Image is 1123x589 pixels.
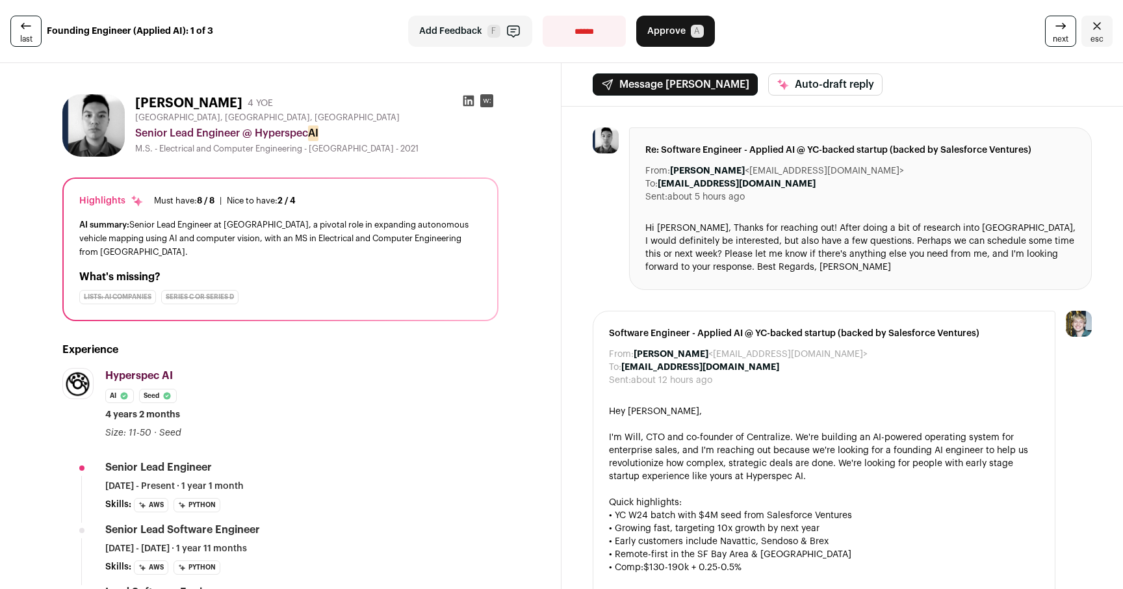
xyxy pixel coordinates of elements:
[645,144,1076,157] span: Re: Software Engineer - Applied AI @ YC-backed startup (backed by Salesforce Ventures)
[634,348,868,361] dd: <[EMAIL_ADDRESS][DOMAIN_NAME]>
[154,426,157,439] span: ·
[79,220,129,229] span: AI summary:
[593,127,619,153] img: 8799991ceeb76069164c318220d0f55aa5956f259cdc1ef74f0703ca71cdf3ff
[645,222,1076,274] div: Hi [PERSON_NAME], Thanks for reaching out! After doing a bit of research into [GEOGRAPHIC_DATA], ...
[105,371,173,381] span: Hyperspec AI
[105,480,244,493] span: [DATE] - Present · 1 year 1 month
[1066,311,1092,337] img: 6494470-medium_jpg
[20,34,32,44] span: last
[631,374,712,387] dd: about 12 hours ago
[10,16,42,47] a: last
[634,350,708,359] b: [PERSON_NAME]
[139,389,177,403] li: Seed
[134,560,168,575] li: AWS
[658,179,816,189] b: [EMAIL_ADDRESS][DOMAIN_NAME]
[161,290,239,304] div: Series C or Series D
[47,25,213,38] strong: Founding Engineer (Applied AI): 1 of 3
[63,369,93,399] img: aefc131c2d29794318c9f3c178a358f84a33a169796231c377c6d2fd86494943.png
[691,25,704,38] span: A
[609,496,1039,509] div: Quick highlights:
[79,269,482,285] h2: What's missing?
[609,563,643,572] span: • Comp:
[174,498,220,512] li: Python
[197,196,214,205] span: 8 / 8
[487,25,500,38] span: F
[79,218,482,259] div: Senior Lead Engineer at [GEOGRAPHIC_DATA], a pivotal role in expanding autonomous vehicle mapping...
[135,112,400,123] span: [GEOGRAPHIC_DATA], [GEOGRAPHIC_DATA], [GEOGRAPHIC_DATA]
[227,196,296,206] div: Nice to have:
[105,542,247,555] span: [DATE] - [DATE] · 1 year 11 months
[105,389,134,403] li: AI
[647,25,686,38] span: Approve
[593,73,758,96] button: Message [PERSON_NAME]
[1091,34,1104,44] span: esc
[636,16,715,47] button: Approve A
[105,498,131,511] span: Skills:
[159,428,181,438] span: Seed
[79,290,156,304] div: Lists: AI Companies
[419,25,482,38] span: Add Feedback
[609,431,1039,483] div: I'm Will, CTO and co-founder of Centralize. We're building an AI-powered operating system for ent...
[105,523,260,537] div: Senior Lead Software Engineer
[248,97,273,110] div: 4 YOE
[609,361,621,374] dt: To:
[62,94,125,157] img: 8799991ceeb76069164c318220d0f55aa5956f259cdc1ef74f0703ca71cdf3ff
[609,550,851,559] span: • Remote-first in the SF Bay Area & [GEOGRAPHIC_DATA]
[105,560,131,573] span: Skills:
[609,405,1039,418] div: Hey [PERSON_NAME],
[645,190,667,203] dt: Sent:
[135,94,242,112] h1: [PERSON_NAME]
[79,194,144,207] div: Highlights
[154,196,296,206] ul: |
[609,535,1039,548] div: • Early customers include Navattic, Sendoso & Brex
[609,327,1039,340] span: Software Engineer - Applied AI @ YC-backed startup (backed by Salesforce Ventures)
[670,166,745,176] b: [PERSON_NAME]
[308,125,318,141] mark: AI
[1053,34,1068,44] span: next
[278,196,296,205] span: 2 / 4
[1045,16,1076,47] a: next
[174,560,220,575] li: Python
[1081,16,1113,47] a: Close
[135,144,498,154] div: M.S. - Electrical and Computer Engineering - [GEOGRAPHIC_DATA] - 2021
[154,196,214,206] div: Must have:
[408,16,532,47] button: Add Feedback F
[645,177,658,190] dt: To:
[609,509,1039,522] div: • YC W24 batch with $4M seed from Salesforce Ventures
[134,498,168,512] li: AWS
[621,363,779,372] b: [EMAIL_ADDRESS][DOMAIN_NAME]
[645,164,670,177] dt: From:
[135,125,498,141] div: Senior Lead Engineer @ Hyperspec
[609,374,631,387] dt: Sent:
[609,522,1039,535] div: • Growing fast, targeting 10x growth by next year
[768,73,883,96] button: Auto-draft reply
[105,428,151,438] span: Size: 11-50
[105,460,212,475] div: Senior Lead Engineer
[670,164,904,177] dd: <[EMAIL_ADDRESS][DOMAIN_NAME]>
[667,190,745,203] dd: about 5 hours ago
[62,342,498,358] h2: Experience
[609,561,1039,574] div: $130-190k + 0.25-0.5%
[609,348,634,361] dt: From:
[105,408,180,421] span: 4 years 2 months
